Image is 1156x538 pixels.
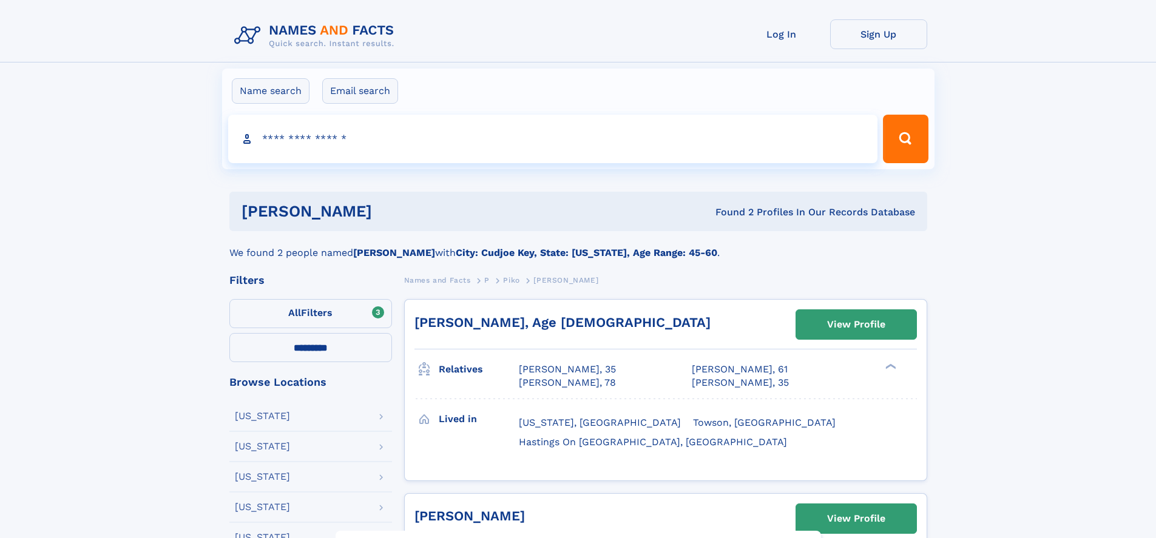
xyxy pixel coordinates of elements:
div: View Profile [827,505,885,533]
span: [US_STATE], [GEOGRAPHIC_DATA] [519,417,681,428]
a: [PERSON_NAME], 78 [519,376,616,389]
a: [PERSON_NAME], Age [DEMOGRAPHIC_DATA] [414,315,711,330]
a: [PERSON_NAME] [414,508,525,523]
span: Towson, [GEOGRAPHIC_DATA] [693,417,836,428]
span: Piko [503,276,519,284]
div: [US_STATE] [235,502,290,512]
div: ❯ [882,363,897,371]
span: P [484,276,490,284]
a: Log In [733,19,830,49]
a: Piko [503,272,519,287]
div: View Profile [827,311,885,338]
div: Browse Locations [229,377,392,388]
div: [US_STATE] [235,411,290,421]
div: We found 2 people named with . [229,231,927,260]
span: Hastings On [GEOGRAPHIC_DATA], [GEOGRAPHIC_DATA] [519,436,787,448]
a: Sign Up [830,19,927,49]
a: [PERSON_NAME], 61 [692,363,788,376]
h1: [PERSON_NAME] [242,204,544,219]
b: [PERSON_NAME] [353,247,435,258]
a: [PERSON_NAME], 35 [692,376,789,389]
a: View Profile [796,310,916,339]
div: Found 2 Profiles In Our Records Database [544,206,915,219]
span: All [288,307,301,318]
img: Logo Names and Facts [229,19,404,52]
button: Search Button [883,115,928,163]
label: Email search [322,78,398,104]
a: View Profile [796,504,916,533]
input: search input [228,115,878,163]
label: Filters [229,299,392,328]
a: Names and Facts [404,272,471,287]
h3: Lived in [439,409,519,429]
a: [PERSON_NAME], 35 [519,363,616,376]
a: P [484,272,490,287]
label: Name search [232,78,309,104]
div: [US_STATE] [235,442,290,451]
span: [PERSON_NAME] [533,276,598,284]
b: City: Cudjoe Key, State: [US_STATE], Age Range: 45-60 [456,247,717,258]
div: Filters [229,275,392,286]
h3: Relatives [439,359,519,380]
div: [US_STATE] [235,472,290,482]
